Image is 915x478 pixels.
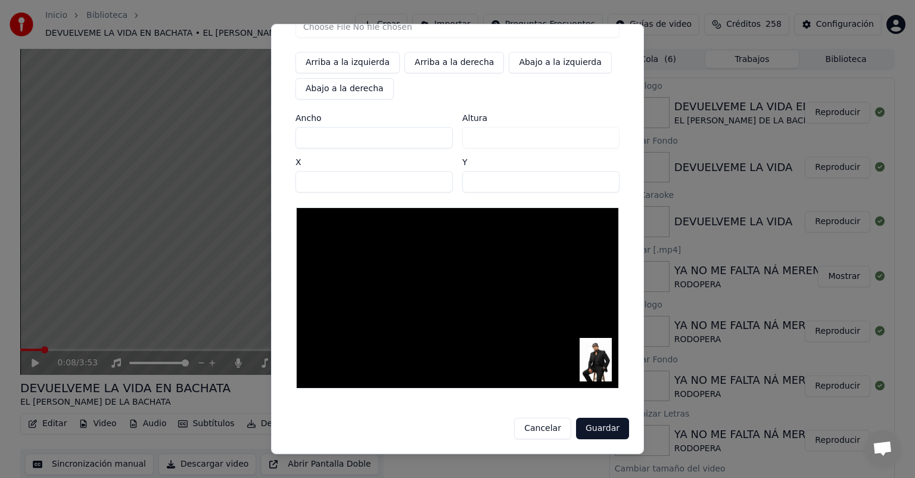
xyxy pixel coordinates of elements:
button: Abajo a la izquierda [509,52,611,73]
label: Altura [462,114,620,122]
button: Abajo a la derecha [295,78,394,100]
button: Arriba a la derecha [404,52,504,73]
img: Logo [580,338,611,381]
button: Guardar [576,418,629,439]
button: Cancelar [514,418,571,439]
label: Ancho [295,114,453,122]
label: X [295,158,453,166]
button: Arriba a la izquierda [295,52,400,73]
label: Y [462,158,620,166]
